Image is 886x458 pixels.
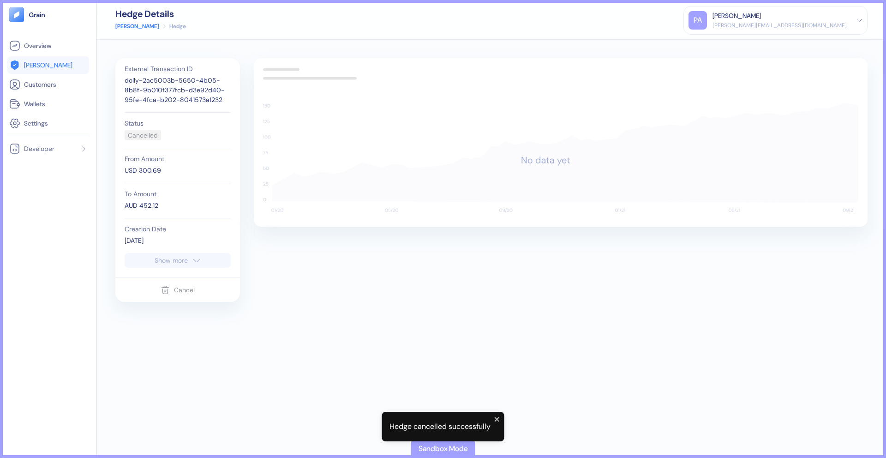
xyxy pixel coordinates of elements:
img: logo [29,12,46,18]
a: [PERSON_NAME] [115,22,159,30]
button: close [494,416,501,423]
div: [DATE] [125,236,231,246]
span: Settings [24,119,48,128]
div: Creation Date [125,226,231,232]
a: Wallets [9,98,87,109]
div: AUD 452.12 [125,201,231,211]
div: dolly-2ac5003b-5650-4b05-8b8f-9b010f377fcb-d3e92d40-95fe-4fca-b202-8041573a1232 [125,76,231,105]
div: Cancelled [128,131,158,140]
div: [PERSON_NAME][EMAIL_ADDRESS][DOMAIN_NAME] [712,21,847,30]
div: [PERSON_NAME] [712,11,761,21]
button: Cancel [161,281,195,299]
a: Overview [9,40,87,51]
img: logo-tablet-V2.svg [9,7,24,22]
span: Developer [24,144,54,153]
button: Show more [125,253,231,268]
div: Status [125,120,231,127]
div: PA [688,11,707,30]
span: Wallets [24,99,45,108]
span: Customers [24,80,56,89]
div: USD 300.69 [125,166,231,175]
div: External Transaction ID [125,66,231,72]
div: From Amount [125,156,231,162]
a: Customers [9,79,87,90]
a: [PERSON_NAME] [9,60,87,71]
div: Hedge Details [115,9,186,18]
span: [PERSON_NAME] [24,60,72,70]
div: Show more [155,257,188,264]
a: Settings [9,118,87,129]
span: Overview [24,41,51,50]
div: To Amount [125,191,231,197]
div: Hedge cancelled successfully [389,421,491,432]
